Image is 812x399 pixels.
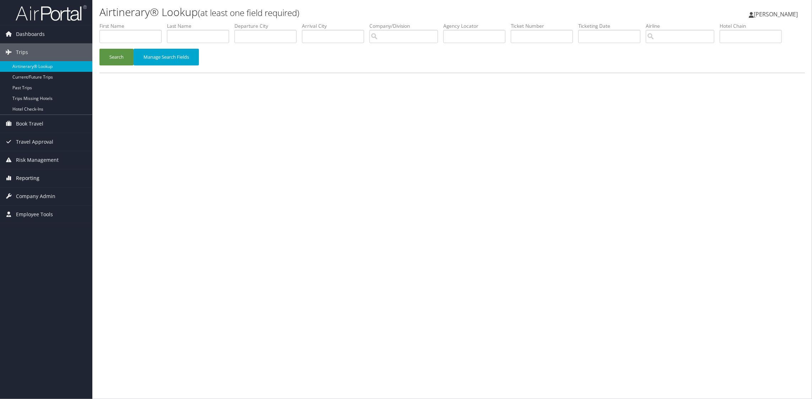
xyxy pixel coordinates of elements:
[198,7,299,18] small: (at least one field required)
[167,22,234,30] label: Last Name
[234,22,302,30] label: Departure City
[720,22,787,30] label: Hotel Chain
[16,187,55,205] span: Company Admin
[511,22,578,30] label: Ticket Number
[578,22,646,30] label: Ticketing Date
[16,5,87,21] img: airportal-logo.png
[99,22,167,30] label: First Name
[16,25,45,43] span: Dashboards
[16,206,53,223] span: Employee Tools
[16,115,43,133] span: Book Travel
[749,4,805,25] a: [PERSON_NAME]
[99,5,570,20] h1: Airtinerary® Lookup
[369,22,443,30] label: Company/Division
[443,22,511,30] label: Agency Locator
[99,49,134,65] button: Search
[646,22,720,30] label: Airline
[16,169,39,187] span: Reporting
[754,10,798,18] span: [PERSON_NAME]
[134,49,199,65] button: Manage Search Fields
[16,151,59,169] span: Risk Management
[16,43,28,61] span: Trips
[16,133,53,151] span: Travel Approval
[302,22,369,30] label: Arrival City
